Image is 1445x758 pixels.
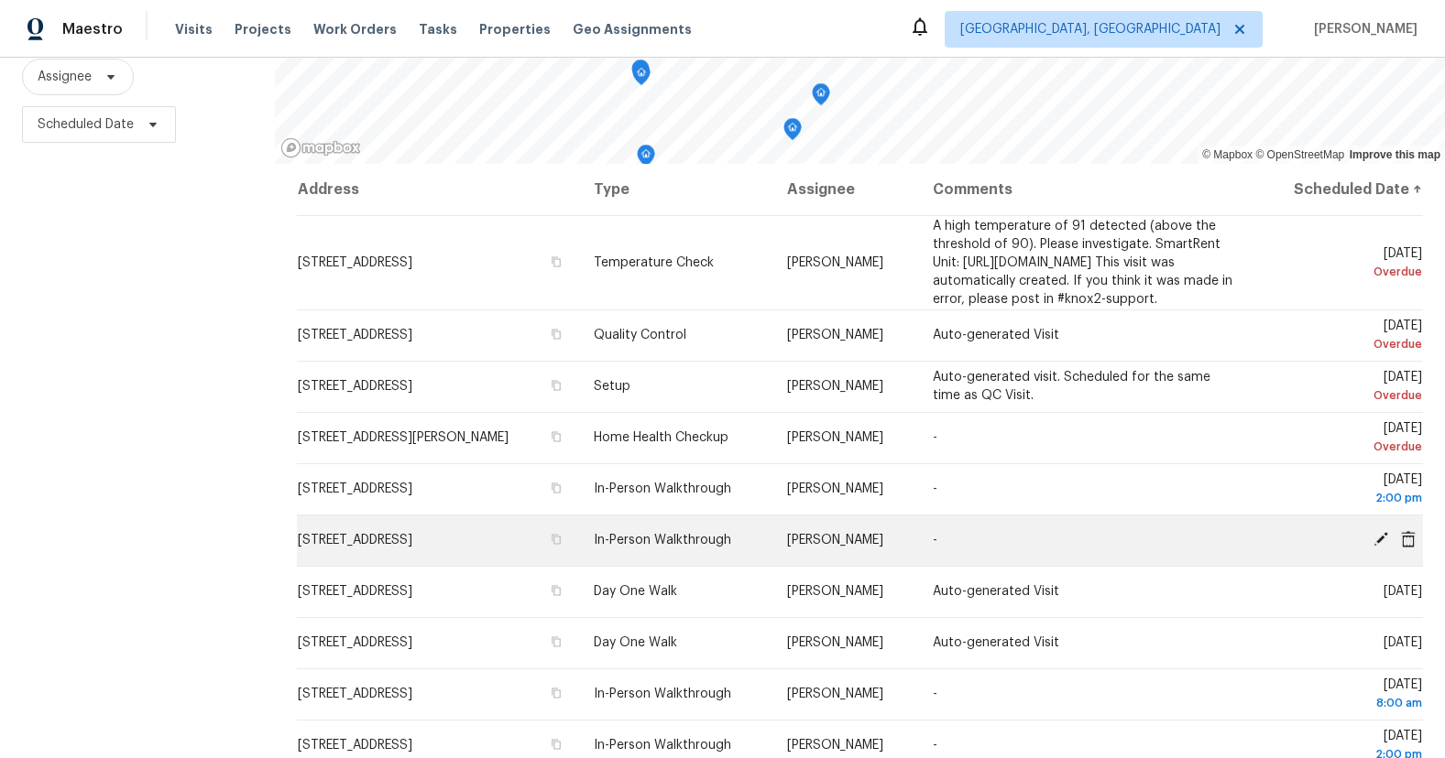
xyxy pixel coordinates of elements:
span: [DATE] [1271,422,1422,456]
span: [PERSON_NAME] [787,329,883,341]
div: Overdue [1271,438,1422,456]
span: Temperature Check [594,256,714,269]
div: 8:00 am [1271,694,1422,712]
a: Improve this map [1350,148,1440,161]
div: Map marker [812,83,830,112]
div: Map marker [637,145,655,173]
span: [STREET_ADDRESS] [298,636,412,649]
div: Overdue [1271,335,1422,353]
span: - [933,534,937,547]
span: Maestro [62,20,123,38]
th: Scheduled Date ↑ [1256,164,1423,215]
span: [STREET_ADDRESS] [298,585,412,598]
span: [STREET_ADDRESS] [298,739,412,752]
span: Auto-generated visit. Scheduled for the same time as QC Visit. [933,371,1210,402]
span: [PERSON_NAME] [787,585,883,598]
button: Copy Address [548,326,564,342]
div: Overdue [1271,263,1422,281]
span: In-Person Walkthrough [594,688,731,700]
span: [STREET_ADDRESS] [298,329,412,341]
span: Properties [479,20,551,38]
span: [PERSON_NAME] [787,636,883,649]
span: [PERSON_NAME] [787,482,883,495]
div: Overdue [1271,386,1422,405]
span: In-Person Walkthrough [594,739,731,752]
span: [PERSON_NAME] [787,431,883,444]
span: [STREET_ADDRESS] [298,482,412,495]
span: [DATE] [1271,319,1422,353]
span: Visits [175,20,213,38]
th: Type [579,164,772,215]
button: Copy Address [548,736,564,753]
span: Day One Walk [594,585,677,598]
span: Auto-generated Visit [933,329,1059,341]
button: Copy Address [548,480,564,496]
div: 2:00 pm [1271,489,1422,507]
span: Work Orders [313,20,397,38]
span: Home Health Checkup [594,431,728,444]
button: Copy Address [548,633,564,650]
th: Assignee [772,164,918,215]
button: Copy Address [548,254,564,270]
span: [DATE] [1384,585,1422,598]
span: [GEOGRAPHIC_DATA], [GEOGRAPHIC_DATA] [960,20,1221,38]
div: Map marker [632,63,651,92]
span: [DATE] [1271,247,1422,281]
span: Scheduled Date [38,115,134,134]
span: [PERSON_NAME] [787,380,883,393]
span: - [933,688,937,700]
button: Copy Address [548,685,564,701]
span: [STREET_ADDRESS] [298,256,412,269]
span: Projects [235,20,291,38]
span: [STREET_ADDRESS] [298,534,412,547]
button: Copy Address [548,377,564,394]
span: Assignee [38,68,92,86]
span: Edit [1367,531,1395,547]
span: - [933,482,937,495]
span: - [933,431,937,444]
span: [PERSON_NAME] [787,739,883,752]
span: Setup [594,380,630,393]
a: Mapbox homepage [280,137,361,158]
th: Comments [918,164,1256,215]
span: Quality Control [594,329,686,341]
span: [PERSON_NAME] [787,256,883,269]
span: In-Person Walkthrough [594,482,731,495]
span: [DATE] [1271,678,1422,712]
span: [STREET_ADDRESS] [298,380,412,393]
a: OpenStreetMap [1255,148,1344,161]
span: Auto-generated Visit [933,636,1059,649]
span: [DATE] [1271,473,1422,507]
span: [DATE] [1384,636,1422,649]
span: - [933,739,937,752]
span: Geo Assignments [573,20,692,38]
span: [PERSON_NAME] [1307,20,1418,38]
button: Copy Address [548,582,564,599]
div: Map marker [631,60,650,88]
span: Day One Walk [594,636,677,649]
span: [DATE] [1271,371,1422,405]
span: [PERSON_NAME] [787,534,883,547]
a: Mapbox [1202,148,1253,161]
span: Auto-generated Visit [933,585,1059,598]
span: [STREET_ADDRESS] [298,688,412,700]
span: A high temperature of 91 detected (above the threshold of 90). Please investigate. SmartRent Unit... [933,220,1232,306]
span: [STREET_ADDRESS][PERSON_NAME] [298,431,509,444]
span: Tasks [419,23,457,36]
span: [PERSON_NAME] [787,688,883,700]
span: In-Person Walkthrough [594,534,731,547]
th: Address [297,164,579,215]
span: Cancel [1395,531,1422,547]
button: Copy Address [548,428,564,445]
div: Map marker [783,118,802,146]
